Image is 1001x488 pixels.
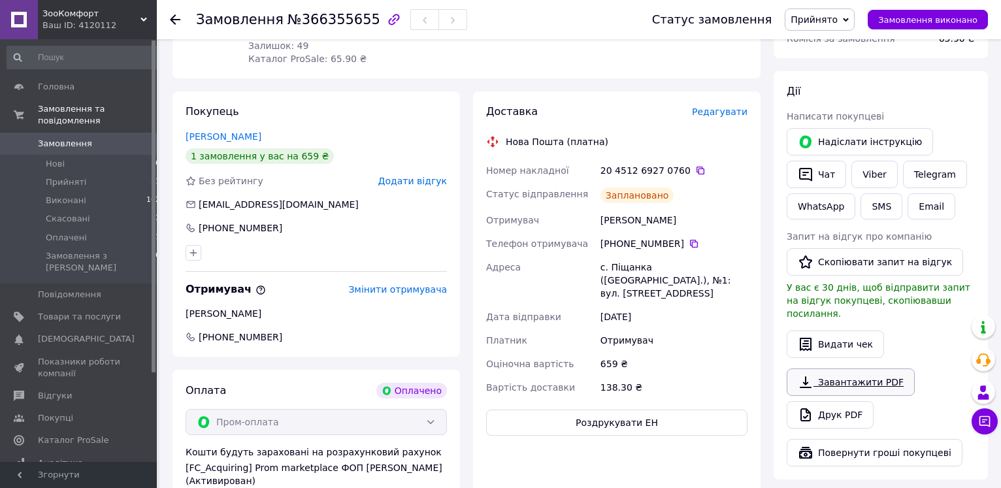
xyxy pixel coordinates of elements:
[42,20,157,31] div: Ваш ID: 4120112
[46,213,90,225] span: Скасовані
[787,33,895,44] span: Комісія за замовлення
[38,434,108,446] span: Каталог ProSale
[972,408,998,434] button: Чат з покупцем
[486,105,538,118] span: Доставка
[787,111,884,122] span: Написати покупцеві
[186,307,447,320] div: [PERSON_NAME]
[186,283,266,295] span: Отримувач
[248,54,367,64] span: Каталог ProSale: 65.90 ₴
[851,161,897,188] a: Viber
[38,103,157,127] span: Замовлення та повідомлення
[151,213,160,225] span: 13
[46,158,65,170] span: Нові
[598,329,750,352] div: Отримувач
[38,412,73,424] span: Покупці
[787,282,970,319] span: У вас є 30 днів, щоб відправити запит на відгук покупцеві, скопіювавши посилання.
[787,331,884,358] button: Видати чек
[38,289,101,301] span: Повідомлення
[199,176,263,186] span: Без рейтингу
[486,215,539,225] span: Отримувач
[486,165,569,176] span: Номер накладної
[156,232,160,244] span: 1
[486,382,575,393] span: Вартість доставки
[38,457,83,469] span: Аналітика
[38,138,92,150] span: Замовлення
[939,33,975,44] span: 65.90 ₴
[486,410,747,436] button: Роздрукувати ЕН
[878,15,977,25] span: Замовлення виконано
[186,384,226,397] span: Оплата
[186,148,334,164] div: 1 замовлення у вас на 659 ₴
[652,13,772,26] div: Статус замовлення
[486,238,588,249] span: Телефон отримувача
[38,311,121,323] span: Товари та послуги
[46,250,156,274] span: Замовлення з [PERSON_NAME]
[787,85,800,97] span: Дії
[348,284,447,295] span: Змінити отримувача
[598,352,750,376] div: 659 ₴
[486,335,527,346] span: Платник
[46,195,86,206] span: Виконані
[692,106,747,117] span: Редагувати
[486,312,561,322] span: Дата відправки
[196,12,284,27] span: Замовлення
[156,158,160,170] span: 0
[903,161,967,188] a: Telegram
[787,231,932,242] span: Запит на відгук про компанію
[151,176,160,188] span: 31
[598,255,750,305] div: с. Піщанка ([GEOGRAPHIC_DATA].), №1: вул. [STREET_ADDRESS]
[378,176,447,186] span: Додати відгук
[787,161,846,188] button: Чат
[787,439,962,466] button: Повернути гроші покупцеві
[38,333,135,345] span: [DEMOGRAPHIC_DATA]
[598,376,750,399] div: 138.30 ₴
[787,128,933,155] button: Надіслати інструкцію
[156,250,160,274] span: 0
[38,390,72,402] span: Відгуки
[600,164,747,177] div: 20 4512 6927 0760
[197,221,284,235] div: [PHONE_NUMBER]
[600,237,747,250] div: [PHONE_NUMBER]
[791,14,838,25] span: Прийнято
[186,131,261,142] a: [PERSON_NAME]
[38,356,121,380] span: Показники роботи компанії
[186,446,447,487] div: Кошти будуть зараховані на розрахунковий рахунок
[199,199,359,210] span: [EMAIL_ADDRESS][DOMAIN_NAME]
[787,248,963,276] button: Скопіювати запит на відгук
[868,10,988,29] button: Замовлення виконано
[598,208,750,232] div: [PERSON_NAME]
[42,8,140,20] span: ЗооКомфорт
[46,176,86,188] span: Прийняті
[38,81,74,93] span: Головна
[486,359,574,369] span: Оціночна вартість
[600,187,674,203] div: Заплановано
[861,193,902,220] button: SMS
[908,193,955,220] button: Email
[46,232,87,244] span: Оплачені
[186,461,447,487] div: [FC_Acquiring] Prom marketplace ФОП [PERSON_NAME] (Активирован)
[502,135,612,148] div: Нова Пошта (платна)
[787,368,915,396] a: Завантажити PDF
[787,401,874,429] a: Друк PDF
[170,13,180,26] div: Повернутися назад
[197,331,284,344] span: [PHONE_NUMBER]
[287,12,380,27] span: №366355655
[598,305,750,329] div: [DATE]
[146,195,160,206] span: 102
[376,383,447,399] div: Оплачено
[7,46,161,69] input: Пошук
[186,105,239,118] span: Покупець
[248,41,308,51] span: Залишок: 49
[486,189,588,199] span: Статус відправлення
[486,262,521,272] span: Адреса
[787,193,855,220] a: WhatsApp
